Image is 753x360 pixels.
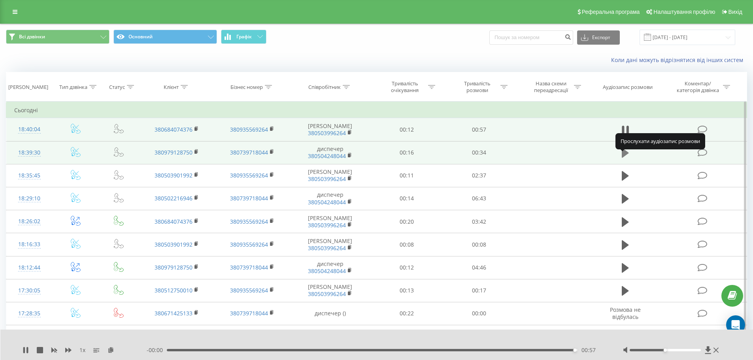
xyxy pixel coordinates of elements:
td: [PERSON_NAME] [290,164,371,187]
a: 380504248044 [308,267,346,275]
td: [PERSON_NAME] [290,210,371,233]
a: 380739718044 [230,264,268,271]
td: 00:17 [443,279,515,302]
input: Пошук за номером [489,30,573,45]
div: Accessibility label [664,349,667,352]
span: - 00:00 [147,346,167,354]
span: Налаштування профілю [653,9,715,15]
td: 00:13 [371,279,443,302]
span: Всі дзвінки [19,34,45,40]
td: диспечер [290,187,371,210]
a: 380739718044 [230,194,268,202]
span: Графік [236,34,252,40]
td: 00:12 [371,118,443,141]
div: 17:25:19 [14,329,45,344]
div: 18:40:04 [14,122,45,137]
a: 380503901992 [155,172,192,179]
td: 06:43 [443,187,515,210]
div: Назва схеми переадресації [530,80,572,94]
a: Коли дані можуть відрізнятися вiд інших систем [611,56,747,64]
a: 380979128750 [155,264,192,271]
div: 17:30:05 [14,283,45,298]
div: Accessibility label [573,349,576,352]
a: 380935569264 [230,286,268,294]
a: 380502216946 [155,194,192,202]
td: [PERSON_NAME] [290,118,371,141]
td: 00:57 [443,118,515,141]
button: Графік [221,30,266,44]
div: 18:29:10 [14,191,45,206]
div: Прослухати аудіозапис розмови [615,133,705,149]
button: Всі дзвінки [6,30,109,44]
span: Вихід [728,9,742,15]
div: 18:26:02 [14,214,45,229]
div: Аудіозапис розмови [603,84,653,90]
div: Статус [109,84,125,90]
a: 380503996264 [308,290,346,298]
a: 380739718044 [230,149,268,156]
div: Тривалість очікування [384,80,426,94]
span: 1 x [79,346,85,354]
td: 00:16 [371,141,443,164]
td: 00:20 [371,210,443,233]
td: диспечер [290,141,371,164]
div: Клієнт [164,84,179,90]
td: 00:34 [443,141,515,164]
a: 380935569264 [230,172,268,179]
a: 380684074376 [155,218,192,225]
span: Реферальна програма [582,9,640,15]
a: 380979128750 [155,149,192,156]
td: диспечер () [290,302,371,325]
a: 380503996264 [308,244,346,252]
td: [PERSON_NAME] [290,233,371,256]
a: 380503996264 [308,175,346,183]
td: 04:46 [443,256,515,279]
span: 00:57 [581,346,596,354]
a: 380739718044 [230,309,268,317]
td: 00:08 [443,233,515,256]
td: диспечер [290,256,371,279]
div: 18:39:30 [14,145,45,160]
a: 380504248044 [308,198,346,206]
span: Розмова не відбулась [610,306,641,320]
button: Основний [113,30,217,44]
a: 380503996264 [308,129,346,137]
div: Тривалість розмови [456,80,498,94]
div: 17:28:35 [14,306,45,321]
a: 380503901992 [155,241,192,248]
div: Співробітник [308,84,341,90]
a: 380503996264 [308,221,346,229]
div: 18:16:33 [14,237,45,252]
td: 00:00 [443,302,515,325]
div: [PERSON_NAME] [8,84,48,90]
a: 380671425133 [155,309,192,317]
a: 380935569264 [230,241,268,248]
div: Тип дзвінка [59,84,87,90]
button: Експорт [577,30,620,45]
td: Сьогодні [6,102,747,118]
div: Open Intercom Messenger [726,315,745,334]
td: 02:37 [443,164,515,187]
td: 00:00 [443,325,515,348]
a: 380512750010 [155,286,192,294]
td: 00:22 [371,302,443,325]
td: 00:08 [371,233,443,256]
div: Бізнес номер [230,84,263,90]
td: 00:07 [371,325,443,348]
a: 380935569264 [230,218,268,225]
td: 00:14 [371,187,443,210]
td: [PERSON_NAME] [290,325,371,348]
div: 18:35:45 [14,168,45,183]
div: Коментар/категорія дзвінка [675,80,721,94]
a: 380504248044 [308,152,346,160]
td: 00:12 [371,256,443,279]
td: 03:42 [443,210,515,233]
div: 18:12:44 [14,260,45,275]
td: [PERSON_NAME] [290,279,371,302]
a: 380684074376 [155,126,192,133]
a: 380935569264 [230,126,268,133]
td: 00:11 [371,164,443,187]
